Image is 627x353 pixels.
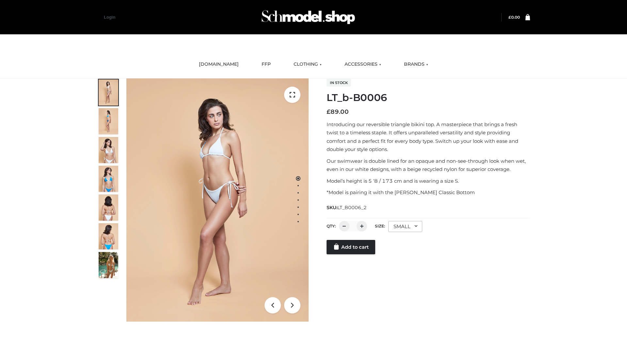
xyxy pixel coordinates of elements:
[99,79,118,106] img: ArielClassicBikiniTop_CloudNine_AzureSky_OW114ECO_1-scaled.jpg
[337,205,367,210] span: LT_B0006_2
[327,177,530,185] p: Model’s height is 5 ‘8 / 173 cm and is wearing a size S.
[99,252,118,278] img: Arieltop_CloudNine_AzureSky2.jpg
[327,79,351,87] span: In stock
[327,108,349,115] bdi: 89.00
[340,57,386,72] a: ACCESSORIES
[327,157,530,174] p: Our swimwear is double lined for an opaque and non-see-through look when wet, even in our white d...
[327,188,530,197] p: *Model is pairing it with the [PERSON_NAME] Classic Bottom
[327,240,375,254] a: Add to cart
[327,92,530,104] h1: LT_b-B0006
[257,57,276,72] a: FFP
[99,194,118,221] img: ArielClassicBikiniTop_CloudNine_AzureSky_OW114ECO_7-scaled.jpg
[194,57,244,72] a: [DOMAIN_NAME]
[99,223,118,249] img: ArielClassicBikiniTop_CloudNine_AzureSky_OW114ECO_8-scaled.jpg
[327,224,336,228] label: QTY:
[99,166,118,192] img: ArielClassicBikiniTop_CloudNine_AzureSky_OW114ECO_4-scaled.jpg
[508,15,520,20] a: £0.00
[327,108,330,115] span: £
[126,78,309,322] img: LT_b-B0006
[327,204,367,211] span: SKU:
[99,108,118,134] img: ArielClassicBikiniTop_CloudNine_AzureSky_OW114ECO_2-scaled.jpg
[399,57,433,72] a: BRANDS
[388,221,422,232] div: SMALL
[327,120,530,154] p: Introducing our reversible triangle bikini top. A masterpiece that brings a fresh twist to a time...
[375,224,385,228] label: Size:
[289,57,327,72] a: CLOTHING
[99,137,118,163] img: ArielClassicBikiniTop_CloudNine_AzureSky_OW114ECO_3-scaled.jpg
[508,15,520,20] bdi: 0.00
[508,15,511,20] span: £
[259,4,357,30] img: Schmodel Admin 964
[104,15,115,20] a: Login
